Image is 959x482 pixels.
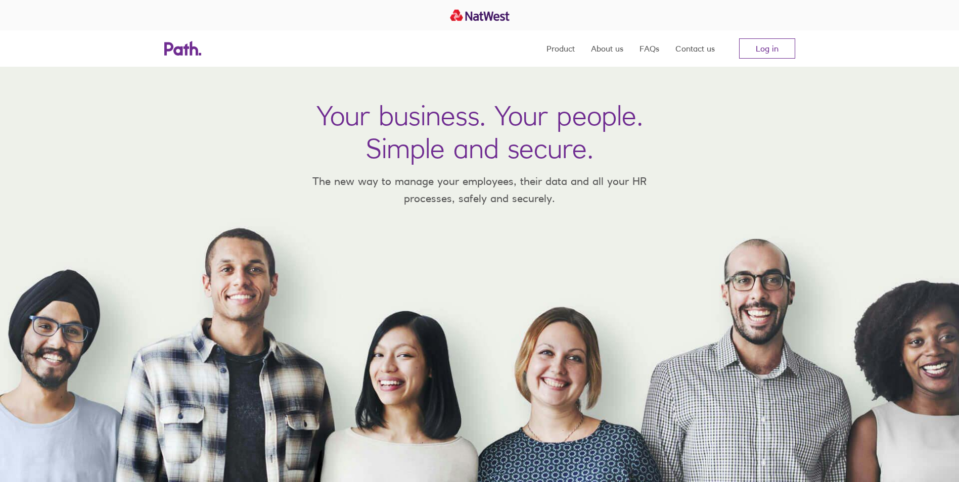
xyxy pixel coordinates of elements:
a: FAQs [640,30,659,67]
a: Product [546,30,575,67]
a: Contact us [675,30,715,67]
a: Log in [739,38,795,59]
a: About us [591,30,623,67]
h1: Your business. Your people. Simple and secure. [316,99,643,165]
p: The new way to manage your employees, their data and all your HR processes, safely and securely. [298,173,662,207]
